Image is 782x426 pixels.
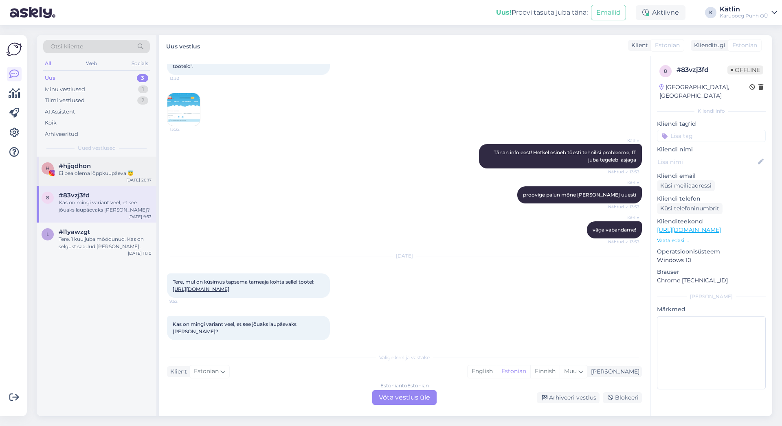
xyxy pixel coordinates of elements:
span: Muu [564,367,577,375]
button: Emailid [591,5,626,20]
div: [PERSON_NAME] [657,293,766,300]
div: Estonian to Estonian [380,382,429,389]
div: [DATE] 9:53 [128,214,152,220]
div: Klient [628,41,648,50]
div: [GEOGRAPHIC_DATA], [GEOGRAPHIC_DATA] [659,83,749,100]
span: #83vzj3fd [59,192,90,199]
input: Lisa tag [657,130,766,142]
span: 13:32 [169,75,200,81]
div: 2 [137,96,148,105]
a: KätlinKarupoeg Puhh OÜ [720,6,777,19]
span: Uued vestlused [78,144,116,152]
span: h [46,165,50,171]
span: Tänan info eest! Hetkel esineb tõesti tehnilisi probleeme, IT juba tegeleb asjaga [494,149,637,163]
div: Küsi meiliaadressi [657,180,715,191]
div: Socials [130,58,150,69]
p: Vaata edasi ... [657,237,766,244]
div: Klient [167,367,187,376]
div: Kas on mingi variant veel, et see jõuaks laupäevaks [PERSON_NAME]? [59,199,152,214]
a: [URL][DOMAIN_NAME] [657,226,721,234]
span: 9:52 [169,298,200,304]
span: Kätlin [609,215,639,221]
span: 8 [46,194,49,201]
div: Karupoeg Puhh OÜ [720,13,768,19]
div: Blokeeri [603,392,642,403]
span: 8 [664,68,667,74]
span: #l1yawzgt [59,228,90,236]
input: Lisa nimi [657,157,756,166]
span: Estonian [655,41,680,50]
div: [DATE] [167,252,642,260]
div: Web [84,58,99,69]
span: Kas on mingi variant veel, et see jõuaks laupäevaks [PERSON_NAME]? [173,321,298,334]
span: väga vabandame! [593,227,636,233]
div: Ei pea olema lõppkuupäeva 😇 [59,170,152,177]
div: Kätlin [720,6,768,13]
a: [URL][DOMAIN_NAME] [173,286,229,292]
div: Tere. 1 kuu juba möödunud. Kas on selgust saadud [PERSON_NAME] epoodi uued monster high tooted li... [59,236,152,250]
span: #hjjqdhon [59,162,91,170]
img: Askly Logo [7,42,22,57]
p: Chrome [TECHNICAL_ID] [657,276,766,285]
div: Estonian [497,365,530,378]
span: l [46,231,49,237]
div: [DATE] 20:17 [126,177,152,183]
span: 9:53 [169,341,200,347]
div: AI Assistent [45,108,75,116]
p: Operatsioonisüsteem [657,247,766,256]
div: Klienditugi [691,41,725,50]
p: Märkmed [657,305,766,314]
div: All [43,58,53,69]
div: Tiimi vestlused [45,96,85,105]
div: Arhiveeritud [45,130,78,138]
div: Küsi telefoninumbrit [657,203,723,214]
div: Aktiivne [636,5,685,20]
p: Kliendi telefon [657,194,766,203]
div: Võta vestlus üle [372,390,437,405]
p: Kliendi email [657,172,766,180]
div: [DATE] 11:10 [128,250,152,256]
div: Valige keel ja vastake [167,354,642,361]
span: Estonian [732,41,757,50]
div: [PERSON_NAME] [588,367,639,376]
img: Attachment [167,93,200,126]
p: Klienditeekond [657,217,766,226]
span: proovige palun mõne [PERSON_NAME] uuesti [523,192,636,198]
span: Otsi kliente [51,42,83,51]
div: # 83vzj3fd [677,65,727,75]
span: Kätlin [609,180,639,186]
div: K [705,7,716,18]
span: 13:32 [170,126,200,132]
div: Uus [45,74,55,82]
span: Tere, mul on küsimus täpsema tarneaja kohta sellel tootel: [173,279,314,292]
p: Kliendi nimi [657,145,766,154]
p: Windows 10 [657,256,766,264]
div: Arhiveeri vestlus [537,392,600,403]
div: Minu vestlused [45,85,85,94]
span: Nähtud ✓ 13:33 [608,169,639,175]
span: Nähtud ✓ 13:33 [608,239,639,245]
div: English [468,365,497,378]
div: Proovi tasuta juba täna: [496,8,588,17]
div: 3 [137,74,148,82]
div: Kõik [45,119,57,127]
b: Uus! [496,9,512,16]
div: Finnish [530,365,560,378]
p: Kliendi tag'id [657,120,766,128]
span: Kätlin [609,138,639,144]
label: Uus vestlus [166,40,200,51]
span: Offline [727,66,763,74]
span: Estonian [194,367,219,376]
div: Kliendi info [657,107,766,115]
span: Nähtud ✓ 13:33 [608,204,639,210]
p: Brauser [657,268,766,276]
div: 1 [138,85,148,94]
